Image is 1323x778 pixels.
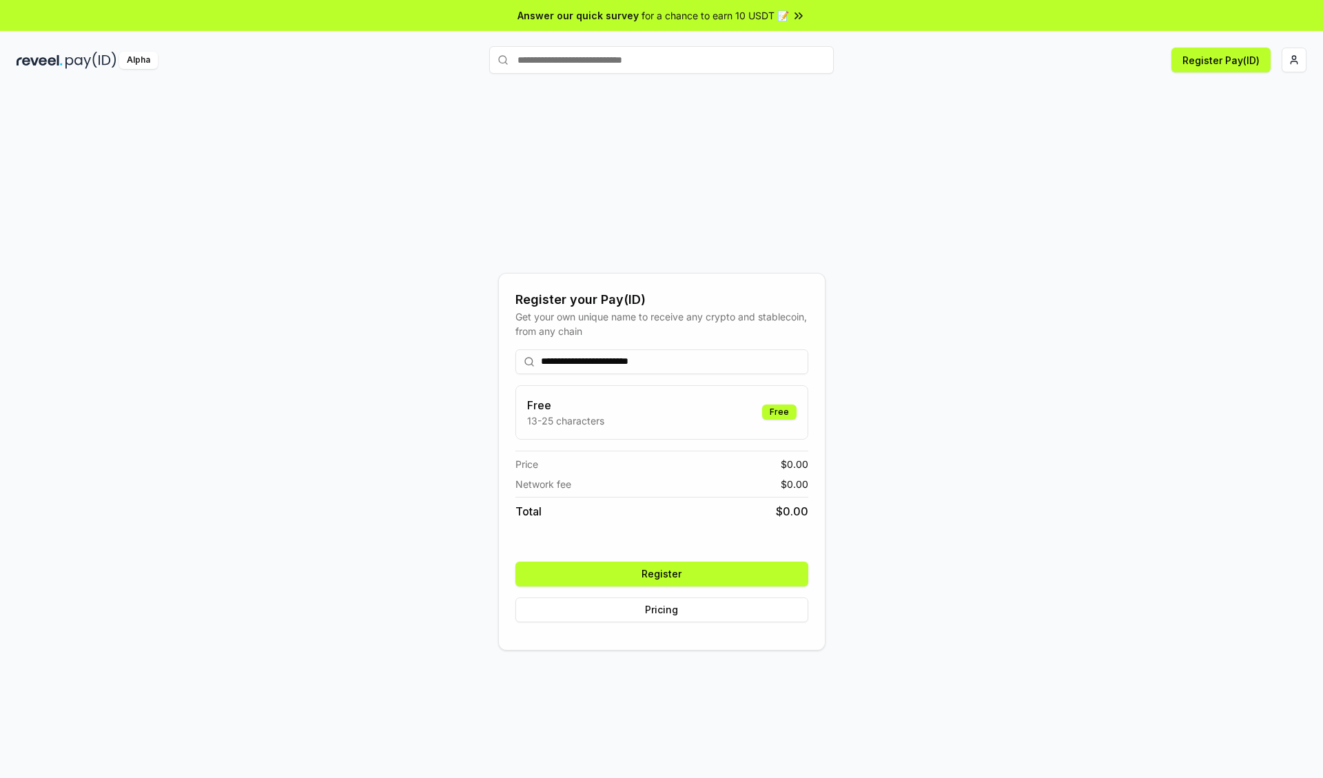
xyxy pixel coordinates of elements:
[776,503,808,520] span: $ 0.00
[527,397,604,413] h3: Free
[1171,48,1271,72] button: Register Pay(ID)
[515,290,808,309] div: Register your Pay(ID)
[515,309,808,338] div: Get your own unique name to receive any crypto and stablecoin, from any chain
[781,457,808,471] span: $ 0.00
[642,8,789,23] span: for a chance to earn 10 USDT 📝
[515,477,571,491] span: Network fee
[781,477,808,491] span: $ 0.00
[515,597,808,622] button: Pricing
[515,503,542,520] span: Total
[65,52,116,69] img: pay_id
[17,52,63,69] img: reveel_dark
[517,8,639,23] span: Answer our quick survey
[515,457,538,471] span: Price
[515,562,808,586] button: Register
[119,52,158,69] div: Alpha
[527,413,604,428] p: 13-25 characters
[762,405,797,420] div: Free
